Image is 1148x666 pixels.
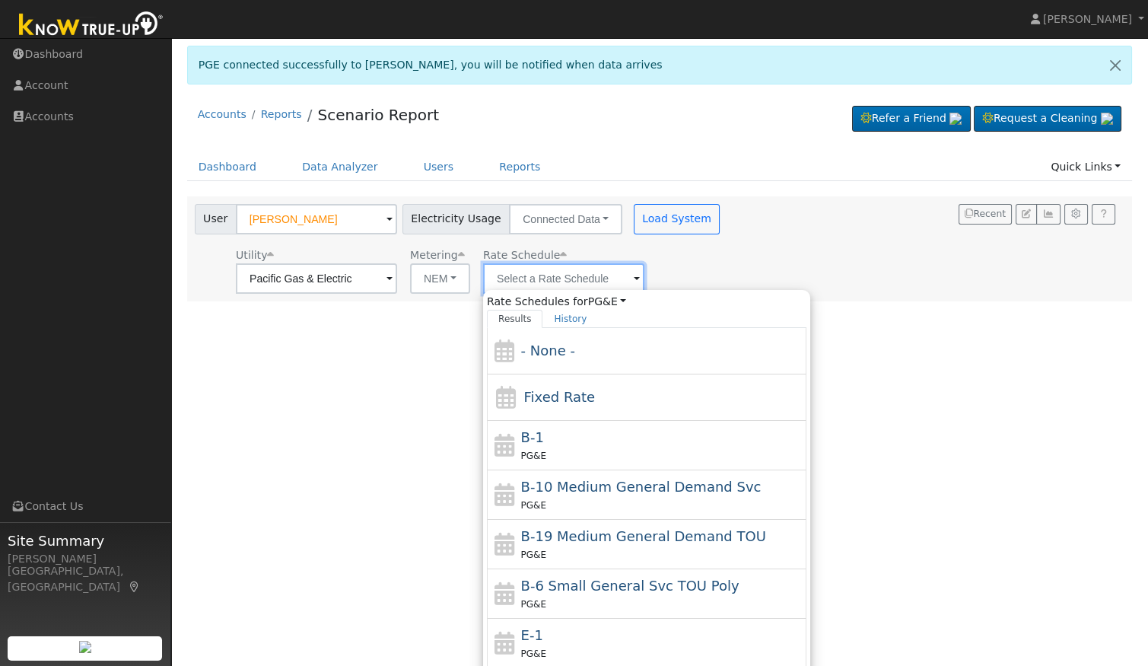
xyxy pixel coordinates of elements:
[1099,46,1131,84] a: Close
[521,627,543,643] span: E-1
[542,310,598,328] a: History
[198,108,246,120] a: Accounts
[521,550,546,560] span: PG&E
[588,295,627,308] a: PG&E
[8,531,163,551] span: Site Summary
[8,551,163,567] div: [PERSON_NAME]
[949,113,962,125] img: retrieve
[483,263,644,294] input: Select a Rate Schedule
[959,204,1012,225] button: Recent
[487,294,626,310] span: Rate Schedules for
[521,429,544,445] span: B-1
[521,528,766,544] span: B-19 Medium General Demand TOU (Secondary) Mandatory
[487,310,543,328] a: Results
[523,389,595,405] span: Fixed Rate
[521,451,546,461] span: PG&E
[291,153,390,181] a: Data Analyzer
[236,263,397,294] input: Select a Utility
[1039,153,1132,181] a: Quick Links
[852,106,971,132] a: Refer a Friend
[195,204,237,234] span: User
[410,263,470,294] button: NEM
[1064,204,1088,225] button: Settings
[1016,204,1037,225] button: Edit User
[412,153,466,181] a: Users
[187,46,1133,84] div: PGE connected successfully to [PERSON_NAME], you will be notified when data arrives
[509,204,622,234] button: Connected Data
[1036,204,1060,225] button: Multi-Series Graph
[488,153,552,181] a: Reports
[483,249,567,261] span: Alias: None
[410,247,470,263] div: Metering
[634,204,720,234] button: Load System
[1101,113,1113,125] img: retrieve
[187,153,269,181] a: Dashboard
[521,479,762,495] span: B-10 Medium General Demand Service (Primary Voltage)
[974,106,1121,132] a: Request a Cleaning
[8,563,163,595] div: [GEOGRAPHIC_DATA], [GEOGRAPHIC_DATA]
[317,106,439,124] a: Scenario Report
[402,204,510,234] span: Electricity Usage
[521,599,546,610] span: PG&E
[521,648,546,659] span: PG&E
[79,641,91,653] img: retrieve
[261,108,302,120] a: Reports
[1043,13,1132,25] span: [PERSON_NAME]
[521,343,575,358] span: - None -
[521,500,546,511] span: PG&E
[236,204,397,234] input: Select a User
[1092,204,1115,225] a: Help Link
[128,581,142,593] a: Map
[11,8,171,43] img: Know True-Up
[521,578,739,594] span: B-6 Small General Service TOU Poly Phase
[236,247,397,263] div: Utility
